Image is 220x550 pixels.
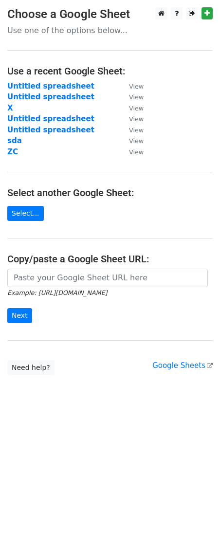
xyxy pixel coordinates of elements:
[7,92,94,101] a: Untitled spreadsheet
[119,126,144,134] a: View
[7,114,94,123] a: Untitled spreadsheet
[129,137,144,145] small: View
[119,82,144,91] a: View
[7,289,107,296] small: Example: [URL][DOMAIN_NAME]
[7,360,55,375] a: Need help?
[119,136,144,145] a: View
[7,65,213,77] h4: Use a recent Google Sheet:
[171,503,220,550] iframe: Chat Widget
[7,25,213,36] p: Use one of the options below...
[7,269,208,287] input: Paste your Google Sheet URL here
[7,136,22,145] a: sda
[129,115,144,123] small: View
[129,148,144,156] small: View
[7,82,94,91] a: Untitled spreadsheet
[7,253,213,265] h4: Copy/paste a Google Sheet URL:
[129,83,144,90] small: View
[129,93,144,101] small: View
[129,105,144,112] small: View
[119,147,144,156] a: View
[152,361,213,370] a: Google Sheets
[7,147,18,156] a: ZC
[119,92,144,101] a: View
[7,126,94,134] a: Untitled spreadsheet
[119,114,144,123] a: View
[7,7,213,21] h3: Choose a Google Sheet
[7,104,13,112] a: X
[7,308,32,323] input: Next
[119,104,144,112] a: View
[7,206,44,221] a: Select...
[129,127,144,134] small: View
[7,187,213,199] h4: Select another Google Sheet:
